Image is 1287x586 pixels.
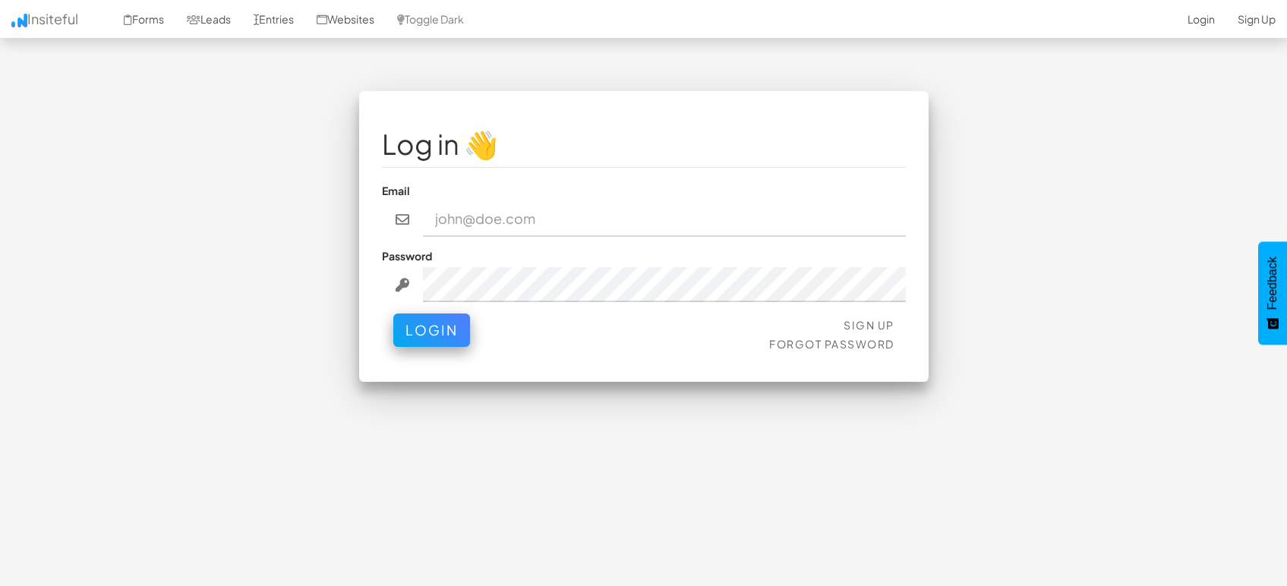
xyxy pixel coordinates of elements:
a: Sign Up [844,318,894,332]
input: john@doe.com [423,202,906,237]
label: Email [382,183,410,198]
h1: Log in 👋 [382,129,906,159]
label: Password [382,248,432,263]
img: icon.png [11,14,27,27]
button: Login [393,313,470,347]
a: Forgot Password [769,337,894,351]
button: Feedback - Show survey [1258,241,1287,345]
span: Feedback [1266,257,1279,310]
